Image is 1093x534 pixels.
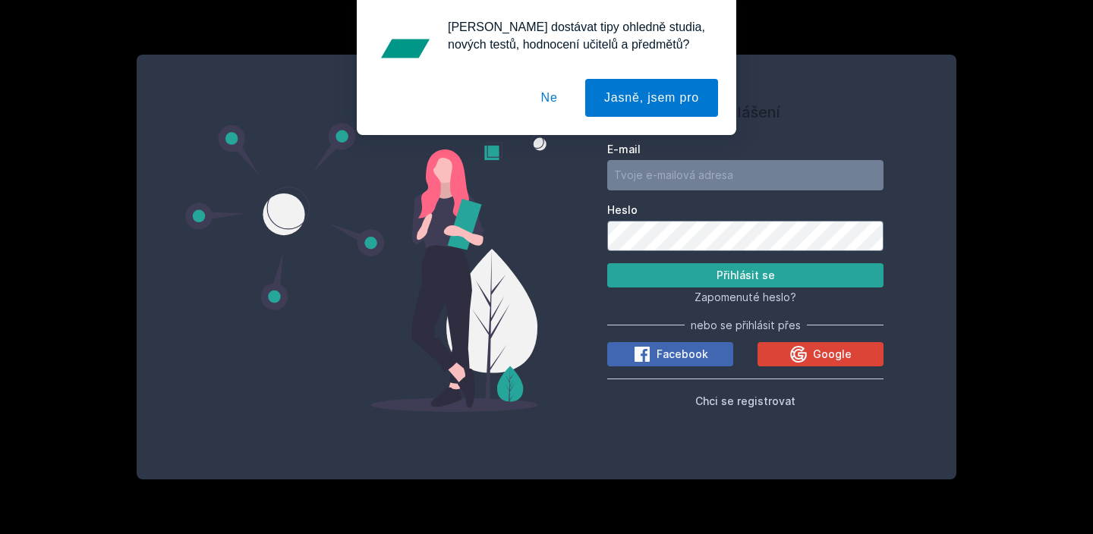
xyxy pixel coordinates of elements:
button: Přihlásit se [607,263,884,287]
span: Google [813,347,852,362]
span: nebo se přihlásit přes [691,318,801,333]
span: Zapomenuté heslo? [695,291,796,303]
input: Tvoje e-mailová adresa [607,160,884,190]
span: Facebook [657,347,708,362]
button: Chci se registrovat [695,391,795,410]
label: Heslo [607,203,884,218]
span: Chci se registrovat [695,394,795,407]
div: [PERSON_NAME] dostávat tipy ohledně studia, nových testů, hodnocení učitelů a předmětů? [436,18,718,53]
img: notification icon [375,18,436,79]
button: Facebook [607,342,733,366]
label: E-mail [607,142,884,157]
button: Google [758,342,884,366]
button: Jasně, jsem pro [585,79,718,117]
button: Ne [522,79,577,117]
